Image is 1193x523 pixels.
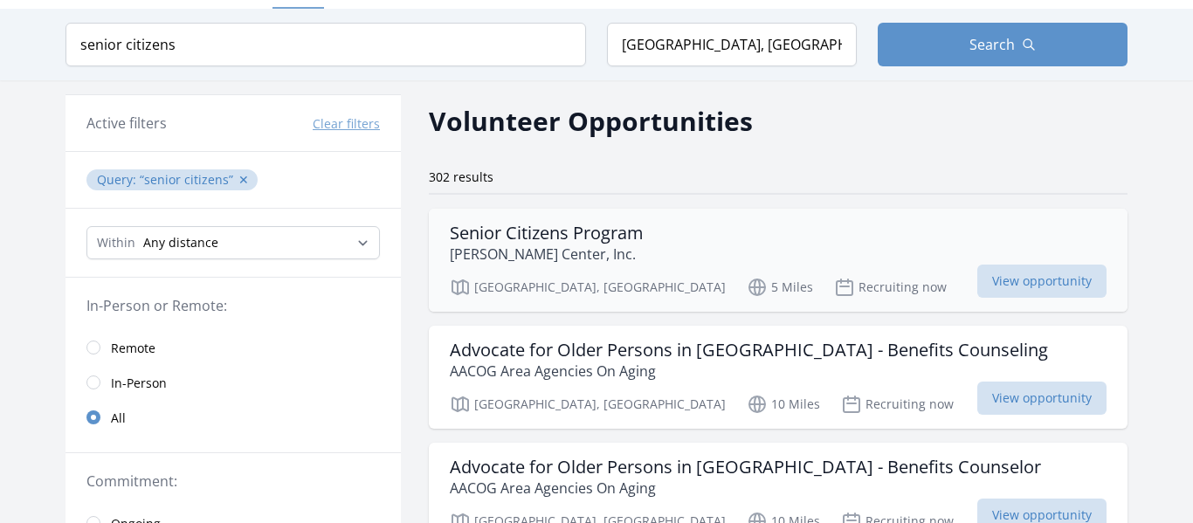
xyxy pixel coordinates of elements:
p: AACOG Area Agencies On Aging [450,478,1041,499]
h3: Active filters [86,113,167,134]
button: ✕ [238,171,249,189]
a: Senior Citizens Program [PERSON_NAME] Center, Inc. [GEOGRAPHIC_DATA], [GEOGRAPHIC_DATA] 5 Miles R... [429,209,1127,312]
span: 302 results [429,169,493,185]
p: [PERSON_NAME] Center, Inc. [450,244,644,265]
span: Remote [111,340,155,357]
p: AACOG Area Agencies On Aging [450,361,1048,382]
button: Search [878,23,1127,66]
p: 5 Miles [747,277,813,298]
h2: Volunteer Opportunities [429,101,753,141]
span: Query : [97,171,140,188]
p: [GEOGRAPHIC_DATA], [GEOGRAPHIC_DATA] [450,277,726,298]
h3: Advocate for Older Persons in [GEOGRAPHIC_DATA] - Benefits Counseling [450,340,1048,361]
a: In-Person [66,365,401,400]
legend: In-Person or Remote: [86,295,380,316]
q: senior citizens [140,171,233,188]
select: Search Radius [86,226,380,259]
p: 10 Miles [747,394,820,415]
span: All [111,409,126,427]
legend: Commitment: [86,471,380,492]
input: Keyword [66,23,586,66]
input: Location [607,23,857,66]
p: Recruiting now [841,394,954,415]
p: Recruiting now [834,277,947,298]
h3: Advocate for Older Persons in [GEOGRAPHIC_DATA] - Benefits Counselor [450,457,1041,478]
h3: Senior Citizens Program [450,223,644,244]
span: View opportunity [977,265,1107,298]
span: View opportunity [977,382,1107,415]
a: All [66,400,401,435]
span: In-Person [111,375,167,392]
a: Remote [66,330,401,365]
button: Clear filters [313,115,380,133]
a: Advocate for Older Persons in [GEOGRAPHIC_DATA] - Benefits Counseling AACOG Area Agencies On Agin... [429,326,1127,429]
span: Search [969,34,1015,55]
p: [GEOGRAPHIC_DATA], [GEOGRAPHIC_DATA] [450,394,726,415]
